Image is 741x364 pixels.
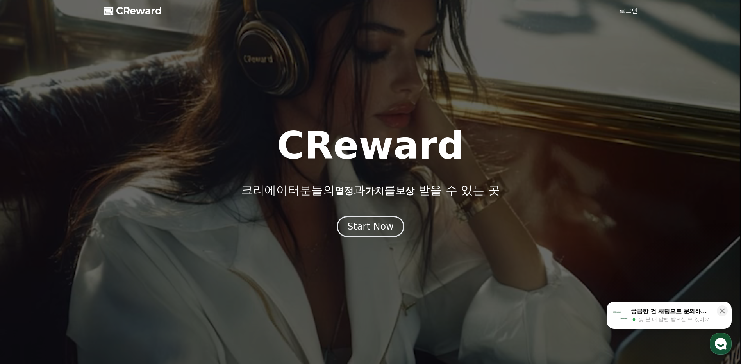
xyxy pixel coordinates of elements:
[337,216,404,237] button: Start Now
[396,186,414,196] span: 보상
[365,186,384,196] span: 가치
[277,127,464,164] h1: CReward
[619,6,638,16] a: 로그인
[116,5,162,17] span: CReward
[241,183,500,197] p: 크리에이터분들의 과 를 받을 수 있는 곳
[337,224,404,231] a: Start Now
[347,220,394,233] div: Start Now
[335,186,354,196] span: 열정
[104,5,162,17] a: CReward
